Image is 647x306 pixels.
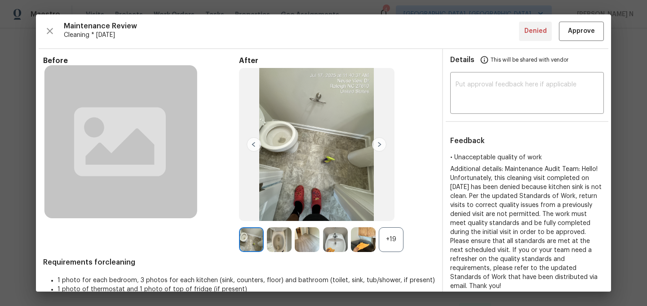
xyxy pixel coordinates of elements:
span: Approve [568,26,595,37]
span: After [239,56,435,65]
span: Maintenance Review [64,22,519,31]
span: Cleaning * [DATE] [64,31,519,40]
li: 1 photo of thermostat and 1 photo of top of fridge (if present) [58,285,435,294]
img: left-chevron-button-url [247,137,261,152]
span: • Unacceptable quality of work [450,154,542,161]
div: +19 [379,227,403,252]
li: 1 photo for each bedroom, 3 photos for each kitchen (sink, counters, floor) and bathroom (toilet,... [58,276,435,285]
span: Feedback [450,137,485,144]
span: Before [43,56,239,65]
span: Requirements for cleaning [43,258,435,267]
img: right-chevron-button-url [372,137,386,152]
span: Details [450,49,474,71]
button: Approve [559,22,604,41]
span: This will be shared with vendor [491,49,568,71]
span: Additional details: Maintenance Audit Team: Hello! Unfortunately, this cleaning visit completed o... [450,166,602,289]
